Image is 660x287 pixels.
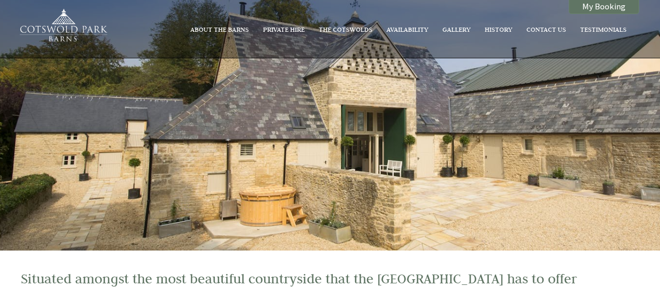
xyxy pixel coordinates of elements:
a: Availability [387,25,428,33]
a: Private Hire [263,25,305,33]
a: Contact Us [526,25,566,33]
a: About The Barns [190,25,249,33]
a: History [485,25,512,33]
a: Testimonials [580,25,627,33]
h1: Situated amongst the most beautiful countryside that the [GEOGRAPHIC_DATA] has to offer [21,270,627,287]
img: Cotswold Park Barns [15,8,111,45]
a: Gallery [442,25,471,33]
a: The Cotswolds [319,25,373,33]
